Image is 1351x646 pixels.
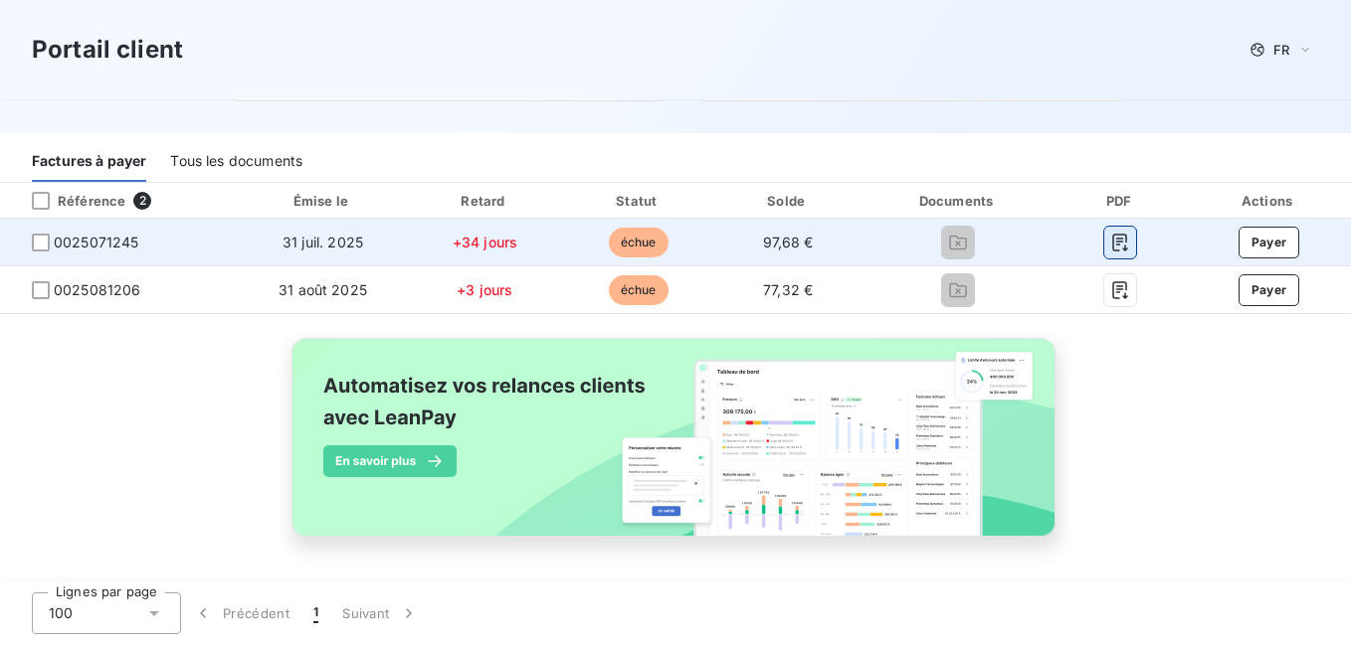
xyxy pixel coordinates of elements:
div: Documents [866,191,1050,211]
span: 2 [133,192,151,210]
span: FR [1273,42,1289,58]
img: banner [274,326,1077,570]
span: 77,32 € [763,281,813,298]
span: échue [609,275,669,305]
button: 1 [301,592,330,634]
span: +34 jours [453,234,517,250]
span: 31 juil. 2025 [283,234,363,250]
button: Payer [1239,274,1300,306]
span: +3 jours [457,281,512,298]
button: Précédent [181,592,301,634]
div: Factures à payer [32,140,146,182]
div: Référence [16,192,125,210]
span: 0025081206 [54,280,141,300]
div: Tous les documents [170,140,302,182]
button: Suivant [330,592,431,634]
span: 31 août 2025 [279,281,367,298]
button: Payer [1239,227,1300,258]
div: PDF [1059,191,1184,211]
span: 0025071245 [54,233,139,252]
div: Actions [1191,191,1347,211]
span: 100 [49,603,73,623]
h3: Portail client [32,32,183,68]
div: Retard [411,191,558,211]
span: échue [609,228,669,257]
span: 1 [313,603,318,623]
span: 97,68 € [763,234,814,250]
div: Solde [718,191,859,211]
div: Émise le [243,191,404,211]
div: Statut [566,191,709,211]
